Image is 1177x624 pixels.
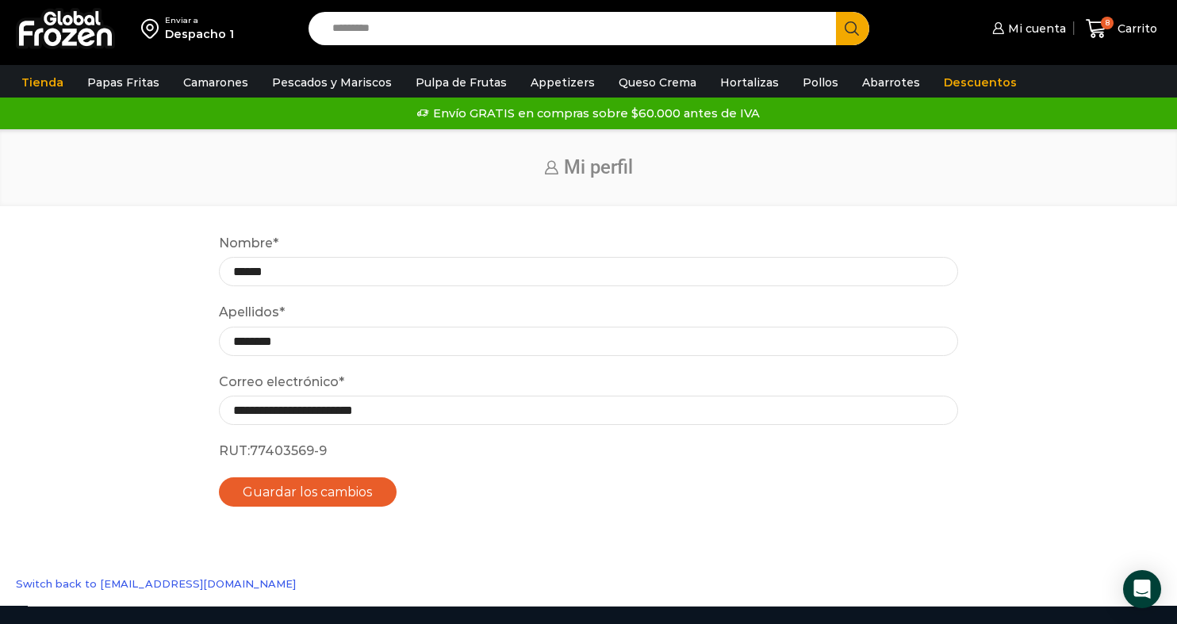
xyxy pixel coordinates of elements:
[795,67,846,98] a: Pollos
[264,67,400,98] a: Pescados y Mariscos
[165,26,234,42] div: Despacho 1
[219,302,285,323] label: Apellidos
[1114,21,1157,36] span: Carrito
[219,372,344,392] label: Correo electrónico
[408,67,515,98] a: Pulpa de Frutas
[141,15,165,42] img: address-field-icon.svg
[564,156,633,178] span: Mi perfil
[219,233,278,254] label: Nombre
[79,67,167,98] a: Papas Fritas
[1082,10,1161,48] a: 8 Carrito
[836,12,869,45] button: Search button
[13,67,71,98] a: Tienda
[988,13,1066,44] a: Mi cuenta
[523,67,603,98] a: Appetizers
[1101,17,1114,29] span: 8
[8,571,304,596] a: Switch back to [EMAIL_ADDRESS][DOMAIN_NAME]
[1004,21,1066,36] span: Mi cuenta
[611,67,704,98] a: Queso Crema
[854,67,928,98] a: Abarrotes
[936,67,1025,98] a: Descuentos
[219,441,250,461] label: RUT:
[712,67,787,98] a: Hortalizas
[219,477,397,507] button: Guardar los cambios
[1123,570,1161,608] div: Open Intercom Messenger
[175,67,256,98] a: Camarones
[219,441,959,461] p: 77403569-9
[165,15,234,26] div: Enviar a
